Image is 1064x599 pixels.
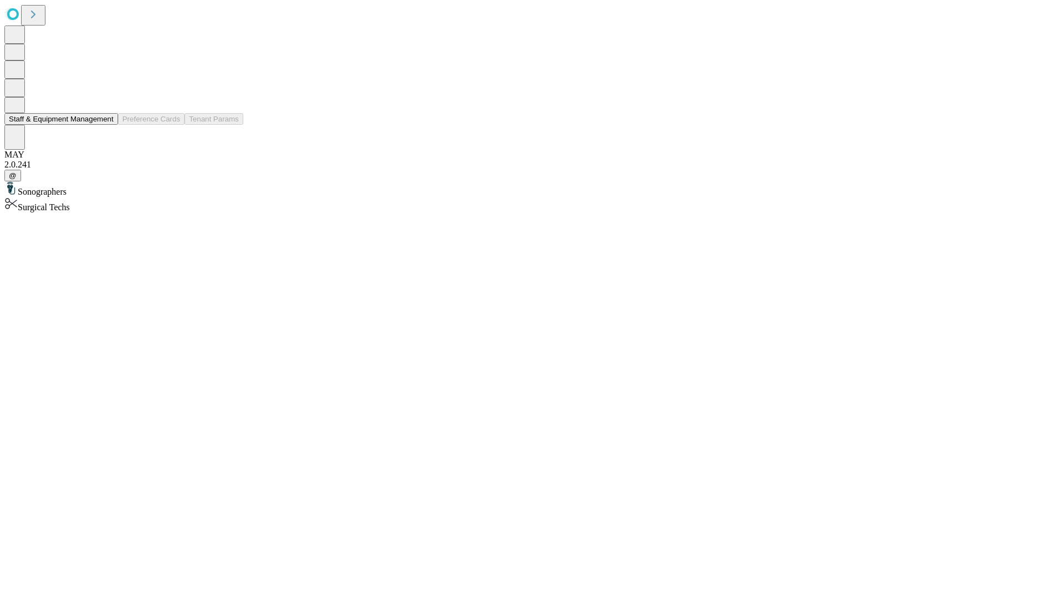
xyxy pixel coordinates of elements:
[4,150,1060,160] div: MAY
[4,197,1060,212] div: Surgical Techs
[4,170,21,181] button: @
[4,160,1060,170] div: 2.0.241
[185,113,243,125] button: Tenant Params
[9,171,17,180] span: @
[4,181,1060,197] div: Sonographers
[4,113,118,125] button: Staff & Equipment Management
[118,113,185,125] button: Preference Cards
